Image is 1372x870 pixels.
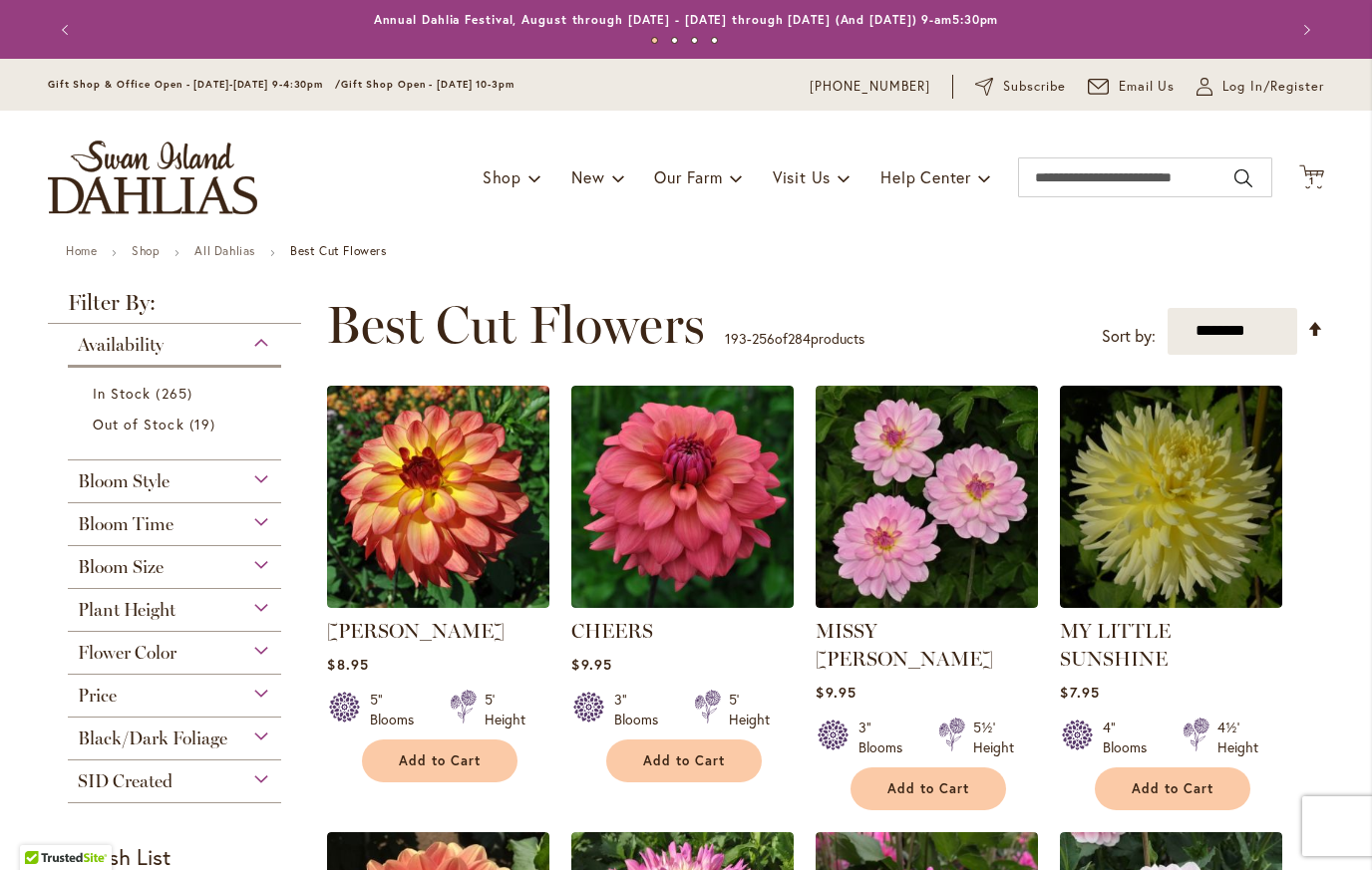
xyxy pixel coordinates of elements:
[1060,386,1282,608] img: MY LITTLE SUNSHINE
[362,739,517,782] button: Add to Cart
[78,727,227,749] span: Black/Dark Foliage
[671,37,678,44] button: 2 of 4
[1197,77,1324,97] a: Log In/Register
[194,243,255,258] a: All Dahlias
[880,166,971,187] span: Help Center
[370,690,426,729] div: 5" Blooms
[606,739,762,782] button: Add to Cart
[711,37,718,44] button: 4 of 4
[78,556,164,578] span: Bloom Size
[399,752,481,769] span: Add to Cart
[1095,767,1250,810] button: Add to Cart
[691,37,698,44] button: 3 of 4
[973,718,1014,757] div: 5½' Height
[571,655,611,674] span: $9.95
[752,329,775,348] span: 256
[485,690,525,729] div: 5' Height
[1102,318,1156,355] label: Sort by:
[1103,718,1159,757] div: 4" Blooms
[93,414,261,435] a: Out of Stock 19
[78,685,117,707] span: Price
[1309,174,1314,187] span: 1
[1217,718,1258,757] div: 4½' Height
[132,243,160,258] a: Shop
[1060,619,1171,671] a: MY LITTLE SUNSHINE
[78,334,164,356] span: Availability
[1299,164,1324,191] button: 1
[78,770,172,792] span: SID Created
[156,383,196,404] span: 265
[816,683,856,702] span: $9.95
[48,292,301,324] strong: Filter By:
[189,414,220,435] span: 19
[810,77,930,97] a: [PHONE_NUMBER]
[816,593,1038,612] a: MISSY SUE
[78,642,176,664] span: Flower Color
[66,243,97,258] a: Home
[290,243,387,258] strong: Best Cut Flowers
[1088,77,1176,97] a: Email Us
[93,415,184,434] span: Out of Stock
[816,386,1038,608] img: MISSY SUE
[614,690,670,729] div: 3" Blooms
[858,718,914,757] div: 3" Blooms
[851,767,1006,810] button: Add to Cart
[643,752,725,769] span: Add to Cart
[1060,683,1099,702] span: $7.95
[887,780,969,797] span: Add to Cart
[788,329,811,348] span: 284
[374,12,999,27] a: Annual Dahlia Festival, August through [DATE] - [DATE] through [DATE] (And [DATE]) 9-am5:30pm
[15,799,71,855] iframe: Launch Accessibility Center
[48,78,341,91] span: Gift Shop & Office Open - [DATE]-[DATE] 9-4:30pm /
[1132,780,1213,797] span: Add to Cart
[93,383,261,404] a: In Stock 265
[725,329,747,348] span: 193
[93,384,151,403] span: In Stock
[48,10,88,50] button: Previous
[327,593,549,612] a: MAI TAI
[975,77,1066,97] a: Subscribe
[48,141,257,214] a: store logo
[654,166,722,187] span: Our Farm
[773,166,831,187] span: Visit Us
[78,513,173,535] span: Bloom Time
[571,619,653,643] a: CHEERS
[1003,77,1066,97] span: Subscribe
[651,37,658,44] button: 1 of 4
[816,619,993,671] a: MISSY [PERSON_NAME]
[1284,10,1324,50] button: Next
[483,166,521,187] span: Shop
[1119,77,1176,97] span: Email Us
[729,690,770,729] div: 5' Height
[327,619,505,643] a: [PERSON_NAME]
[725,323,864,355] p: - of products
[327,655,368,674] span: $8.95
[1060,593,1282,612] a: MY LITTLE SUNSHINE
[1222,77,1324,97] span: Log In/Register
[571,593,794,612] a: CHEERS
[78,470,170,492] span: Bloom Style
[571,166,604,187] span: New
[326,295,705,355] span: Best Cut Flowers
[78,599,175,621] span: Plant Height
[341,78,514,91] span: Gift Shop Open - [DATE] 10-3pm
[571,386,794,608] img: CHEERS
[327,386,549,608] img: MAI TAI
